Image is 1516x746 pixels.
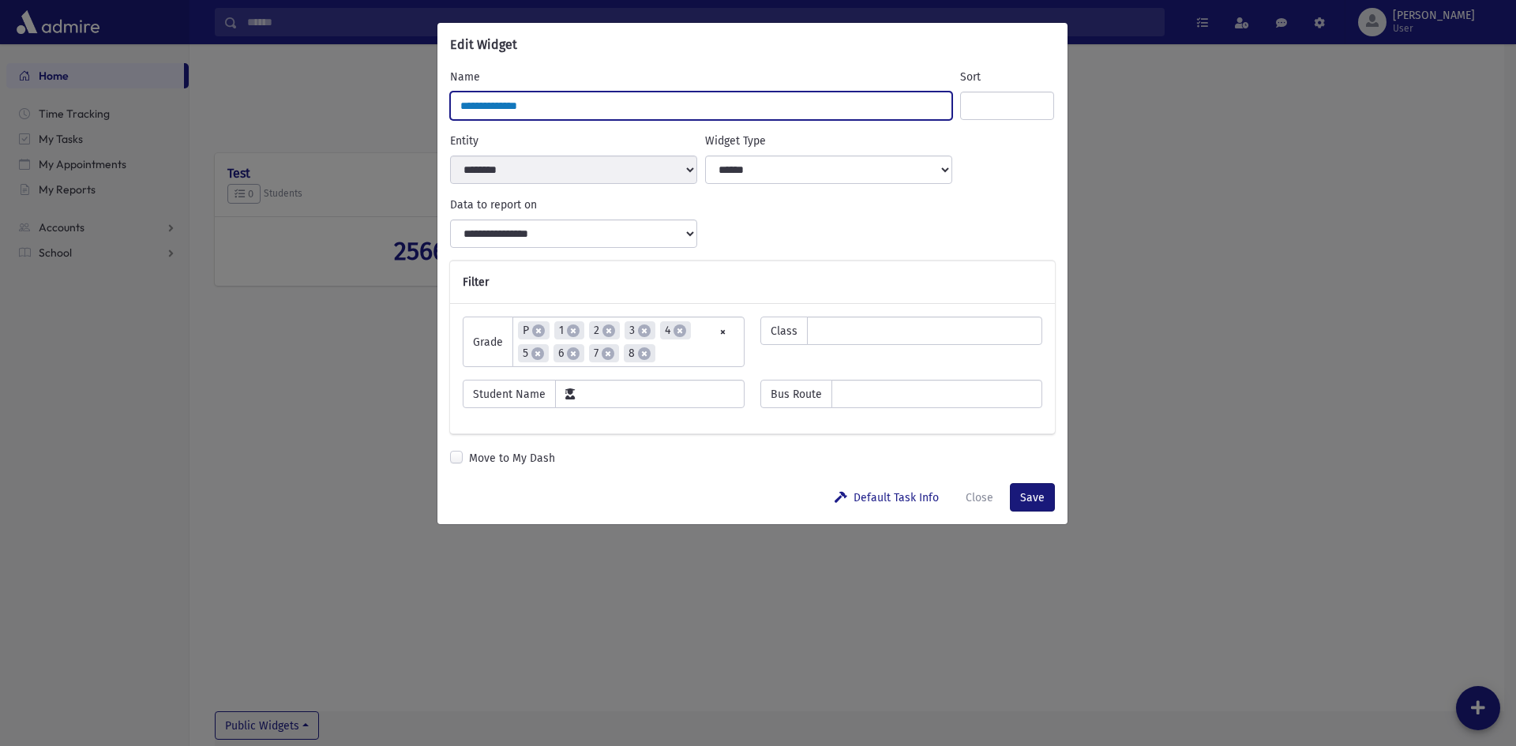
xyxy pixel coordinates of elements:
li: 4 [660,321,691,339]
label: Sort [960,69,981,85]
h6: Edit Widget [450,36,517,54]
label: Name [450,69,480,85]
span: × [567,324,580,337]
li: 8 [624,344,655,362]
span: × [567,347,580,360]
button: Close [955,483,1004,512]
label: Move to My Dash [469,450,555,467]
span: × [638,324,651,337]
span: Remove all items [719,323,726,341]
span: Student Name [463,380,556,408]
li: 1 [554,321,584,339]
li: 3 [625,321,655,339]
button: Save [1010,483,1055,512]
span: × [602,347,614,360]
div: Filter [450,261,1055,304]
li: 6 [553,344,584,362]
label: Widget Type [705,133,766,149]
label: Entity [450,133,478,149]
li: 5 [518,344,549,362]
span: × [638,347,651,360]
li: 7 [589,344,619,362]
button: Default Task Info [824,483,949,512]
span: Class [760,317,808,345]
li: 2 [589,321,620,339]
span: × [674,324,686,337]
span: Grade [463,317,513,367]
span: Bus Route [760,380,832,408]
span: × [532,324,545,337]
li: P [518,321,550,339]
span: × [531,347,544,360]
span: × [602,324,615,337]
label: Data to report on [450,197,537,213]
